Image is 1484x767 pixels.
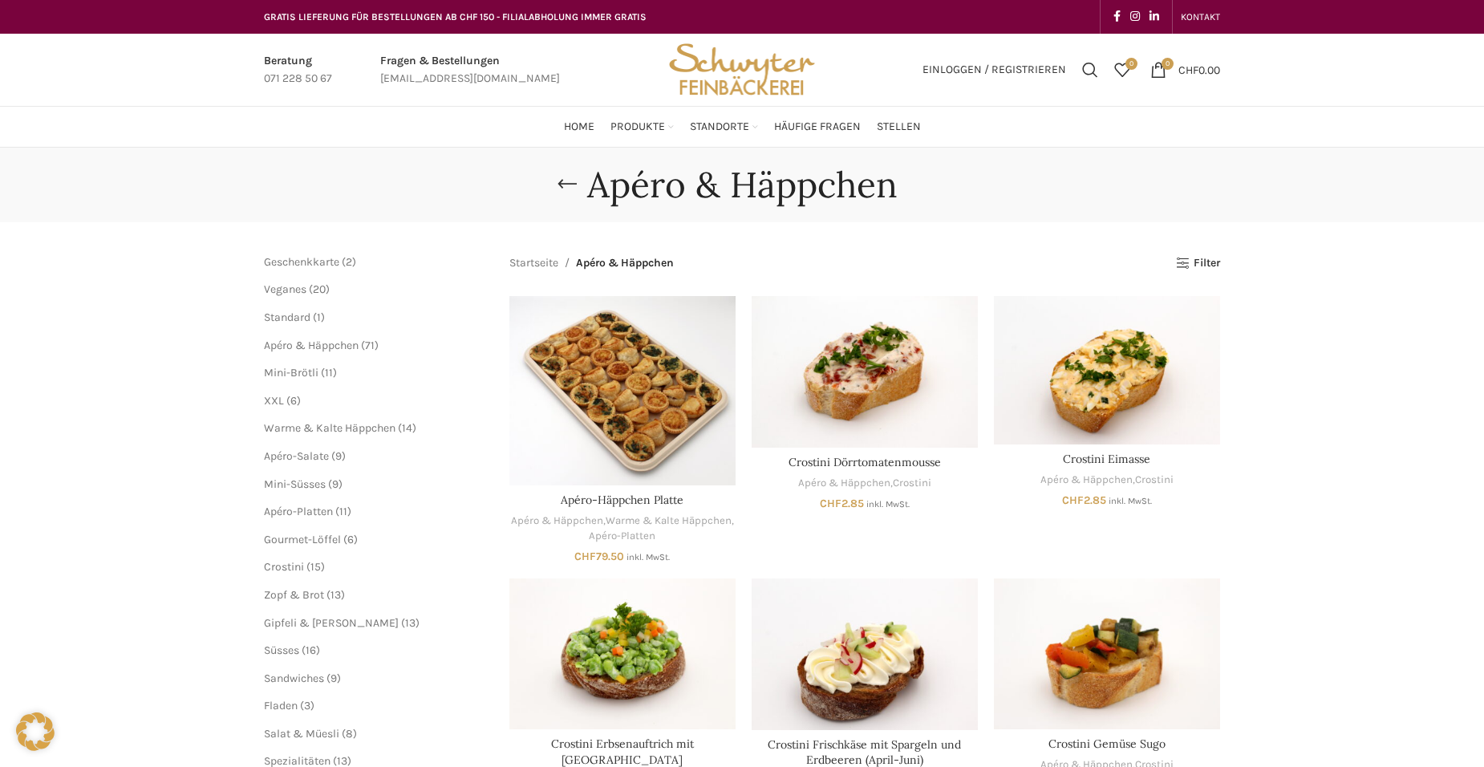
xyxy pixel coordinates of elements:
bdi: 2.85 [1062,493,1106,507]
span: 9 [332,477,339,491]
a: Apéro & Häppchen [264,339,359,352]
a: Geschenkkarte [264,255,339,269]
span: 9 [335,449,342,463]
a: Crostini [893,476,931,491]
a: XXL [264,394,284,408]
a: Apéro-Platten [589,529,655,544]
small: inkl. MwSt. [866,499,910,509]
a: Warme & Kalte Häppchen [264,421,395,435]
a: Apéro-Häppchen Platte [509,296,736,485]
a: Crostini Erbsenauftrich mit Philadelphia [509,578,736,729]
a: Facebook social link [1109,6,1125,28]
bdi: 2.85 [820,497,864,510]
span: GRATIS LIEFERUNG FÜR BESTELLUNGEN AB CHF 150 - FILIALABHOLUNG IMMER GRATIS [264,11,647,22]
small: inkl. MwSt. [1109,496,1152,506]
span: 16 [306,643,316,657]
div: Main navigation [256,111,1228,143]
div: Secondary navigation [1173,1,1228,33]
a: Go back [547,168,587,201]
div: Meine Wunschliste [1106,54,1138,86]
a: Fladen [264,699,298,712]
a: Süsses [264,643,299,657]
div: , [752,476,978,491]
span: 11 [325,366,333,379]
a: Zopf & Brot [264,588,324,602]
div: , [994,473,1220,488]
span: Home [564,120,594,135]
a: Crostini Gemüse Sugo [994,578,1220,729]
a: Crostini Gemüse Sugo [1048,737,1166,751]
a: Standorte [690,111,758,143]
span: Produkte [610,120,665,135]
a: Apéro-Platten [264,505,333,518]
a: Crostini [264,560,304,574]
span: 14 [402,421,412,435]
span: KONTAKT [1181,11,1220,22]
a: Salat & Müesli [264,727,339,741]
a: Crostini Eimasse [994,296,1220,444]
a: Linkedin social link [1145,6,1164,28]
a: Crostini Eimasse [1063,452,1150,466]
a: Apéro & Häppchen [798,476,890,491]
img: Bäckerei Schwyter [663,34,821,106]
a: Mini-Brötli [264,366,318,379]
a: Standard [264,310,310,324]
span: 13 [330,588,341,602]
a: Gourmet-Löffel [264,533,341,546]
h1: Apéro & Häppchen [587,164,898,206]
span: CHF [820,497,841,510]
a: Apéro & Häppchen [511,513,603,529]
small: inkl. MwSt. [626,552,670,562]
a: Infobox link [264,52,332,88]
a: Produkte [610,111,674,143]
span: 0 [1162,58,1174,70]
bdi: 79.50 [574,550,624,563]
span: 11 [339,505,347,518]
span: 6 [290,394,297,408]
a: Home [564,111,594,143]
span: Einloggen / Registrieren [922,64,1066,75]
span: 3 [304,699,310,712]
span: Apéro-Salate [264,449,329,463]
a: Mini-Süsses [264,477,326,491]
span: 1 [317,310,321,324]
span: 20 [313,282,326,296]
a: Apéro-Häppchen Platte [561,493,683,507]
a: Veganes [264,282,306,296]
a: Suchen [1074,54,1106,86]
a: Stellen [877,111,921,143]
a: 0 CHF0.00 [1142,54,1228,86]
a: Startseite [509,254,558,272]
a: Warme & Kalte Häppchen [606,513,732,529]
span: 71 [365,339,375,352]
span: 0 [1125,58,1137,70]
div: , , [509,513,736,543]
a: Gipfeli & [PERSON_NAME] [264,616,399,630]
span: 6 [347,533,354,546]
span: CHF [574,550,596,563]
a: Sandwiches [264,672,324,685]
bdi: 0.00 [1178,63,1220,76]
span: 2 [346,255,352,269]
span: Apéro & Häppchen [576,254,674,272]
span: CHF [1062,493,1084,507]
a: Häufige Fragen [774,111,861,143]
a: Filter [1176,257,1220,270]
a: Site logo [663,62,821,75]
a: 0 [1106,54,1138,86]
a: Crostini Erbsenauftrich mit [GEOGRAPHIC_DATA] [551,737,694,767]
span: Stellen [877,120,921,135]
span: 15 [310,560,321,574]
